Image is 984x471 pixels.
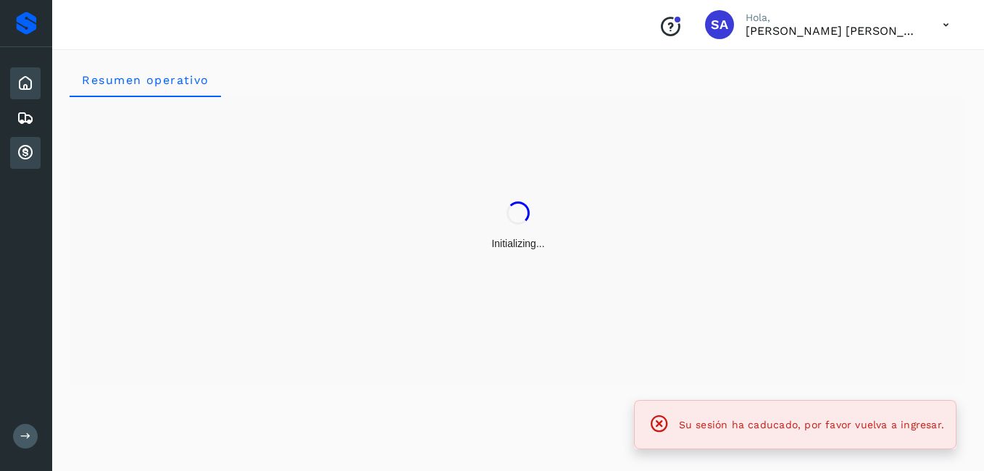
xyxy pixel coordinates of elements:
[81,73,209,87] span: Resumen operativo
[679,419,944,430] span: Su sesión ha caducado, por favor vuelva a ingresar.
[10,102,41,134] div: Embarques
[10,137,41,169] div: Cuentas por cobrar
[10,67,41,99] div: Inicio
[746,12,920,24] p: Hola,
[746,24,920,38] p: Saul Armando Palacios Martinez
